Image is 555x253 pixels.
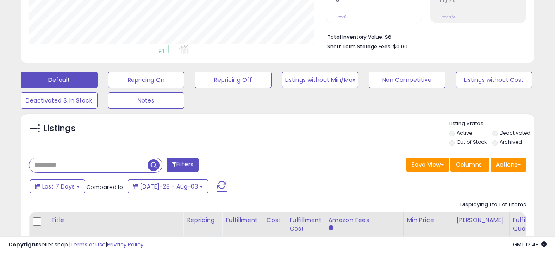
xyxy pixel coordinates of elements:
[187,216,219,224] div: Repricing
[406,158,449,172] button: Save View
[329,216,400,224] div: Amazon Fees
[30,179,85,193] button: Last 7 Days
[167,158,199,172] button: Filters
[329,224,333,232] small: Amazon Fees.
[457,216,506,224] div: [PERSON_NAME]
[460,201,526,209] div: Displaying 1 to 1 of 1 items
[407,216,450,224] div: Min Price
[439,14,455,19] small: Prev: N/A
[86,183,124,191] span: Compared to:
[42,182,75,191] span: Last 7 Days
[267,216,283,224] div: Cost
[327,43,392,50] b: Short Term Storage Fees:
[449,120,534,128] p: Listing States:
[21,92,98,109] button: Deactivated & In Stock
[108,72,185,88] button: Repricing On
[491,158,526,172] button: Actions
[8,241,143,249] div: seller snap | |
[500,138,522,146] label: Archived
[8,241,38,248] strong: Copyright
[456,160,482,169] span: Columns
[450,158,489,172] button: Columns
[393,43,407,50] span: $0.00
[457,138,487,146] label: Out of Stock
[513,241,547,248] span: 2025-08-11 12:48 GMT
[226,216,259,224] div: Fulfillment
[282,72,359,88] button: Listings without Min/Max
[44,123,76,134] h5: Listings
[71,241,106,248] a: Terms of Use
[335,14,347,19] small: Prev: 0
[108,92,185,109] button: Notes
[140,182,198,191] span: [DATE]-28 - Aug-03
[369,72,445,88] button: Non Competitive
[21,72,98,88] button: Default
[327,33,383,41] b: Total Inventory Value:
[290,216,322,233] div: Fulfillment Cost
[327,31,520,41] li: $6
[457,129,472,136] label: Active
[128,179,208,193] button: [DATE]-28 - Aug-03
[500,129,531,136] label: Deactivated
[107,241,143,248] a: Privacy Policy
[456,72,533,88] button: Listings without Cost
[51,216,180,224] div: Title
[513,216,541,233] div: Fulfillable Quantity
[195,72,272,88] button: Repricing Off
